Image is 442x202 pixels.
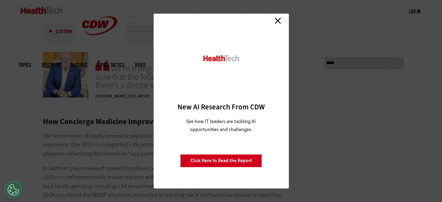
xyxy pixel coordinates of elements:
[5,181,22,199] div: Cookies Settings
[273,15,283,26] a: Close
[202,55,240,62] img: HealthTech_0.png
[166,102,276,112] h3: New AI Research From CDW
[180,154,262,167] a: Click Here to Read the Report
[178,117,264,134] p: See how IT leaders are tackling AI opportunities and challenges.
[5,181,22,199] button: Open Preferences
